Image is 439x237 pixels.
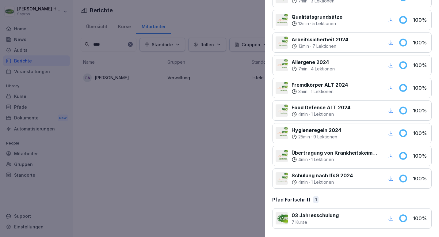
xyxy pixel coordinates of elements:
p: 100 % [413,39,428,46]
div: · [292,156,380,163]
div: 1 [313,196,319,203]
div: · [292,134,341,140]
p: 25 min [298,134,310,140]
div: · [292,66,335,72]
p: 4 min [298,156,308,163]
p: Schulung nach IfsG 2024 [292,172,353,179]
p: 1 Lektionen [311,156,334,163]
p: 100 % [413,107,428,114]
p: 03 Jahresschulung [292,212,339,219]
p: Food Defense ALT 2024 [292,104,350,111]
p: 100 % [413,16,428,24]
p: Fremdkörper ALT 2024 [292,81,348,88]
div: · [292,88,348,95]
div: · [292,21,342,27]
p: 4 min [298,179,308,185]
p: Übertragung von Krankheitskeimen 2024 [292,149,380,156]
div: · [292,179,353,185]
p: 100 % [413,130,428,137]
p: Arbeitssicherheit 2024 [292,36,348,43]
p: 7 Lektionen [312,43,336,49]
div: · [292,43,348,49]
p: 7 min [298,66,307,72]
p: 4 min [298,111,308,117]
p: 7 Kurse [292,219,339,225]
p: Hygieneregeln 2024 [292,126,341,134]
p: 1 Lektionen [311,179,334,185]
p: 4 Lektionen [311,66,335,72]
p: Allergene 2024 [292,58,335,66]
div: · [292,111,350,117]
p: 100 % [413,84,428,92]
p: 9 Lektionen [313,134,337,140]
p: Pfad Fortschritt [272,196,310,203]
p: Qualitätsgrundsätze [292,13,342,21]
p: 12 min [298,21,309,27]
p: 3 min [298,88,307,95]
p: 1 Lektionen [311,111,334,117]
p: 100 % [413,215,428,222]
p: 100 % [413,62,428,69]
p: 100 % [413,175,428,182]
p: 1 Lektionen [311,88,334,95]
p: 5 Lektionen [312,21,336,27]
p: 13 min [298,43,309,49]
p: 100 % [413,152,428,160]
